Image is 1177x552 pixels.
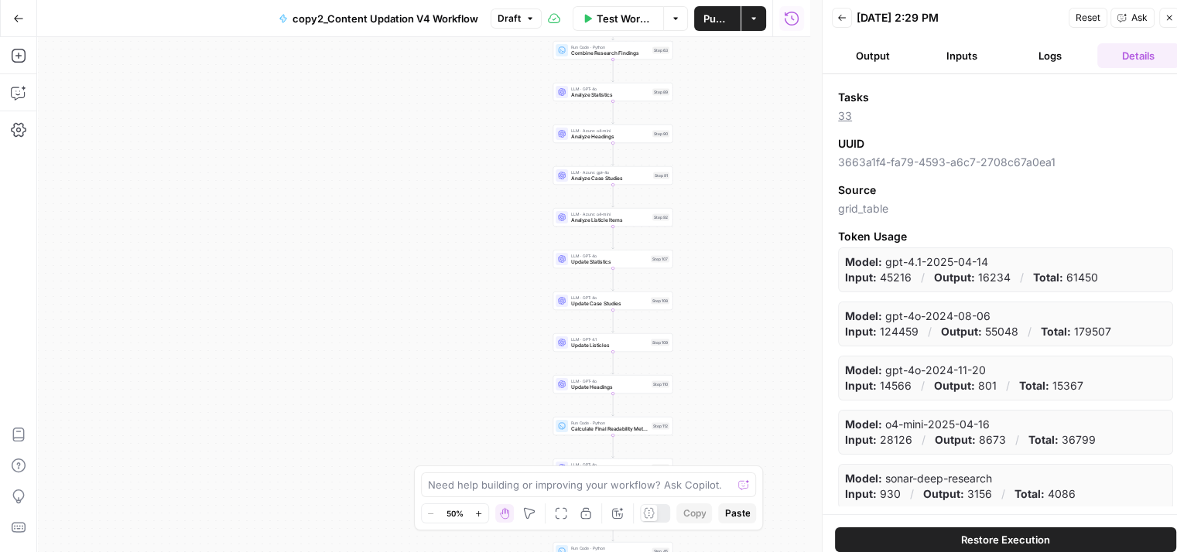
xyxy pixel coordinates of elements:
span: grid_table [838,201,1173,216]
span: Analyze Case Studies [571,175,650,182]
strong: Model: [845,309,882,322]
div: Step 91 [653,172,669,179]
g: Edge from step_2 to step_45 [612,519,614,541]
p: 3156 [923,486,992,502]
g: Edge from step_108 to step_109 [612,310,614,332]
span: Update Statistics [571,258,648,266]
button: Restore Execution [835,527,1176,552]
p: 55048 [941,324,1018,339]
span: Publish [703,11,731,26]
span: Analyze Listicle Items [571,216,649,224]
g: Edge from step_90 to step_91 [612,143,614,165]
div: LLM · GPT-4oFinal Content Readability ImprovementStep 113 [553,458,673,477]
p: gpt-4.1-2025-04-14 [845,254,988,270]
p: 179507 [1041,324,1111,339]
strong: Model: [845,255,882,268]
strong: Total: [1014,487,1045,500]
div: LLM · GPT-4oUpdate Case StudiesStep 108 [553,291,673,310]
p: 28126 [845,432,912,448]
span: Paste [724,506,750,520]
span: LLM · GPT-4o [571,86,649,92]
strong: Output: [934,379,975,392]
div: Step 107 [651,256,669,263]
div: Run Code · PythonCalculate Final Readability MetricsStep 112 [553,417,673,435]
span: UUID [838,136,864,152]
span: Copy [683,506,706,520]
span: Update Headings [571,383,648,391]
div: Step 90 [652,131,669,138]
g: Edge from step_123 to step_63 [612,18,614,40]
g: Edge from step_112 to step_113 [612,435,614,458]
span: Draft [498,12,521,26]
strong: Model: [845,363,882,377]
div: LLM · GPT-4oUpdate StatisticsStep 107 [553,250,673,268]
g: Edge from step_63 to step_89 [612,60,614,82]
strong: Total: [1033,271,1063,284]
p: 124459 [845,324,919,339]
div: LLM · GPT-4oUpdate HeadingsStep 110 [553,375,673,394]
span: LLM · GPT-4o [571,295,648,301]
div: LLM · GPT-4oAnalyze StatisticsStep 89 [553,83,673,101]
button: Output [832,43,914,68]
p: / [1020,270,1024,285]
button: Reset [1069,8,1107,28]
strong: Model: [845,472,882,485]
span: copy2_Content Updation V4 Workflow [293,11,478,26]
button: Publish [694,6,741,31]
span: LLM · Azure: o4-mini [571,128,649,134]
p: / [910,486,914,502]
a: 33 [838,109,852,122]
p: 801 [934,378,997,394]
strong: Total: [1019,379,1049,392]
p: gpt-4o-2024-11-20 [845,363,986,378]
p: 45216 [845,270,912,285]
g: Edge from step_110 to step_112 [612,394,614,416]
p: / [921,270,925,285]
button: Paste [718,503,756,523]
p: / [1001,486,1005,502]
div: Run Code · PythonCombine Research FindingsStep 63 [553,41,673,60]
button: Inputs [920,43,1002,68]
p: 4086 [1014,486,1076,502]
p: 61450 [1033,270,1098,285]
strong: Model: [845,417,882,431]
button: copy2_Content Updation V4 Workflow [269,6,488,31]
strong: Input: [845,487,877,500]
button: Ask [1110,8,1155,28]
p: 16234 [934,270,1011,285]
span: Run Code · Python [571,545,649,551]
div: Step 92 [652,214,669,221]
p: gpt-4o-2024-08-06 [845,308,991,324]
span: LLM · GPT-4o [571,462,648,468]
button: Copy [676,503,712,523]
p: / [921,378,925,394]
p: 14566 [845,378,912,394]
p: / [1028,324,1032,339]
span: LLM · Azure: gpt-4o [571,169,650,175]
span: Token Usage [838,229,1173,244]
div: Step 109 [651,339,669,346]
span: LLM · GPT-4o [571,253,648,259]
strong: Output: [935,433,976,446]
button: Test Workflow [573,6,664,31]
strong: Input: [845,325,877,338]
span: Run Code · Python [571,420,648,426]
p: / [1006,378,1010,394]
g: Edge from step_92 to step_107 [612,227,614,249]
span: 3663a1f4-fa79-4593-a6c7-2708c67a0ea1 [838,155,1173,170]
p: / [928,324,932,339]
p: / [1015,432,1019,448]
span: Update Listicles [571,342,648,349]
strong: Input: [845,379,877,392]
div: Step 110 [652,381,669,388]
button: Draft [491,9,542,29]
p: 36799 [1028,432,1096,448]
span: Reset [1076,11,1100,25]
span: Source [838,182,876,198]
div: LLM · Azure: o4-miniAnalyze Listicle ItemsStep 92 [553,208,673,227]
strong: Total: [1028,433,1059,446]
span: Test Workflow [597,11,655,26]
span: LLM · GPT-4o [571,378,648,384]
p: / [922,432,926,448]
strong: Output: [923,487,964,500]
